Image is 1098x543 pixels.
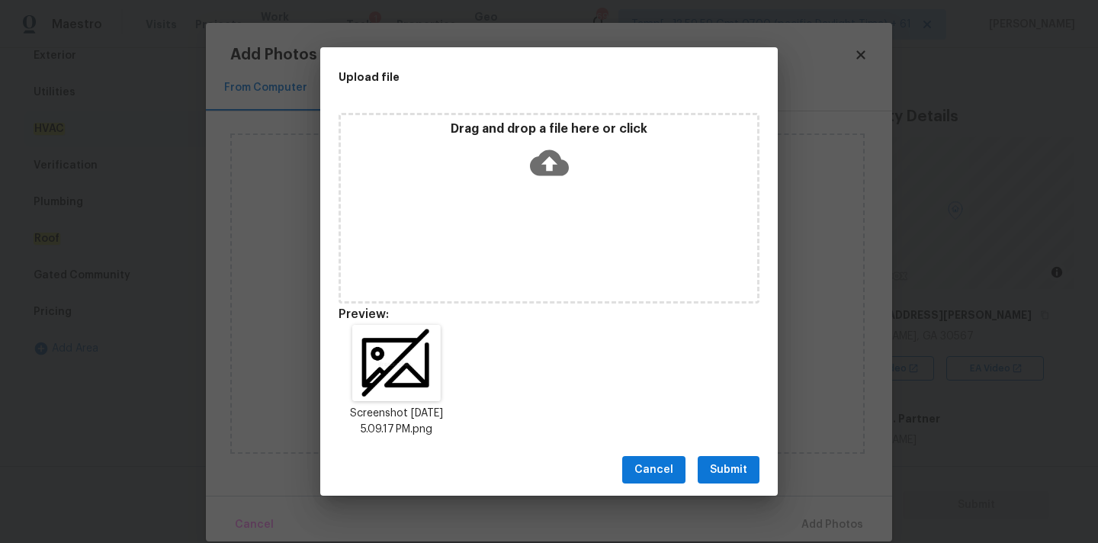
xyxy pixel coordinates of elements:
span: Cancel [634,461,673,480]
h2: Upload file [339,69,691,85]
p: Drag and drop a file here or click [341,121,757,137]
p: Screenshot [DATE] 5.09.17 PM.png [339,406,454,438]
img: dZk9tf7PrwW83LLrLwXKsI4AAAggggAACcQoQHD10NeDl+wTLaNCLGvaC+2Y7V9RjZduXbQgggAACCCCAwHgECI4eelGCXfBw... [352,325,441,401]
button: Submit [698,456,759,484]
span: Submit [710,461,747,480]
button: Cancel [622,456,685,484]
